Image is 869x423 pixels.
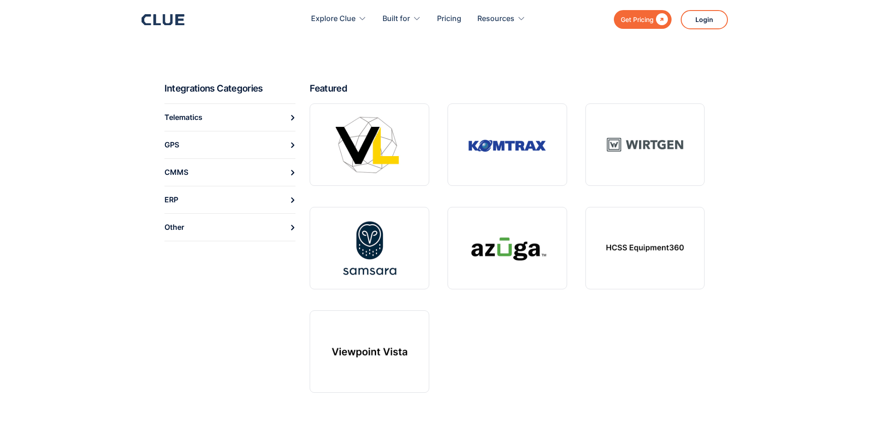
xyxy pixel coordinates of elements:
div: Resources [477,5,514,33]
a: Get Pricing [614,10,672,29]
a: Login [681,10,728,29]
div: ERP [164,193,178,207]
a: ERP [164,186,296,213]
div: Explore Clue [311,5,355,33]
div: Built for [383,5,410,33]
h2: Featured [310,82,705,94]
div: Other [164,220,184,234]
div: Built for [383,5,421,33]
div: Explore Clue [311,5,366,33]
a: Other [164,213,296,241]
h2: Integrations Categories [164,82,303,94]
div: Telematics [164,110,202,125]
a: GPS [164,131,296,158]
div:  [654,14,668,25]
a: Telematics [164,103,296,131]
div: Resources [477,5,525,33]
div: Get Pricing [621,14,654,25]
a: CMMS [164,158,296,186]
div: GPS [164,138,179,152]
a: Pricing [437,5,461,33]
div: CMMS [164,165,188,179]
